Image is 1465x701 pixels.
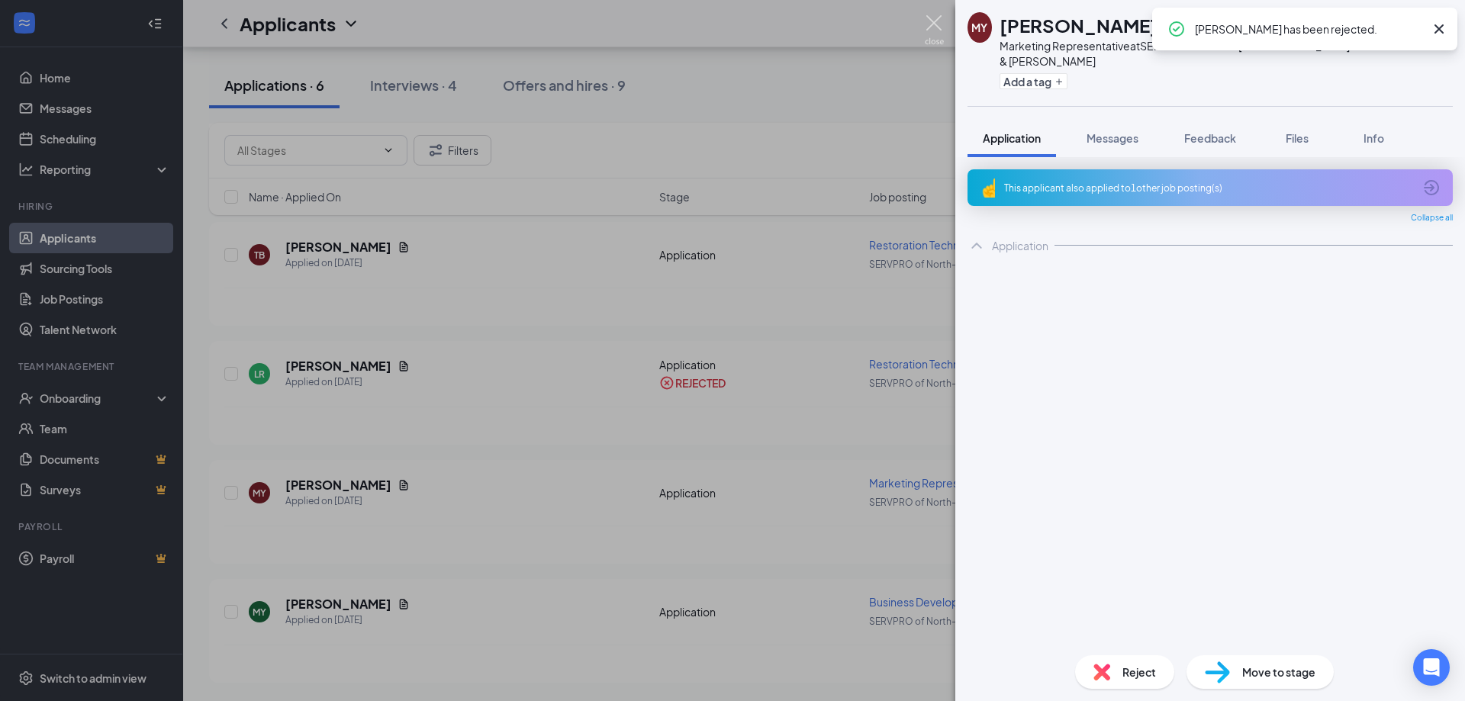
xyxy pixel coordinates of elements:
[1000,73,1067,89] button: PlusAdd a tag
[971,20,987,35] div: MY
[1430,20,1448,38] svg: Cross
[1004,182,1413,195] div: This applicant also applied to 1 other job posting(s)
[1000,12,1158,38] h1: [PERSON_NAME]
[1122,664,1156,680] span: Reject
[1000,38,1354,69] div: Marketing Representative at SERVPRO of North-[GEOGRAPHIC_DATA] & [PERSON_NAME]
[1054,77,1064,86] svg: Plus
[1242,664,1315,680] span: Move to stage
[1167,20,1186,38] svg: CheckmarkCircle
[1184,131,1236,145] span: Feedback
[1286,131,1309,145] span: Files
[1195,20,1424,38] div: [PERSON_NAME] has been rejected.
[992,238,1048,253] div: Application
[1364,131,1384,145] span: Info
[968,236,986,255] svg: ChevronUp
[1422,178,1441,197] svg: ArrowCircle
[983,131,1041,145] span: Application
[1413,649,1450,686] div: Open Intercom Messenger
[1411,212,1453,224] span: Collapse all
[1087,131,1138,145] span: Messages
